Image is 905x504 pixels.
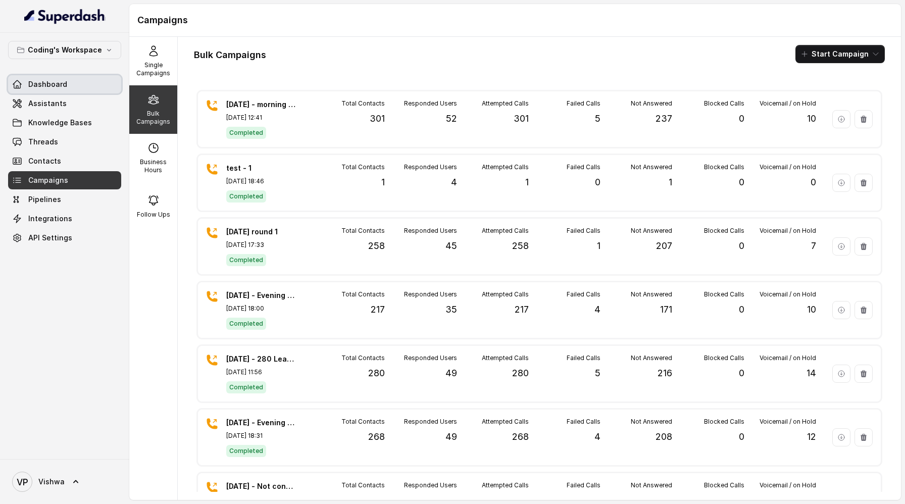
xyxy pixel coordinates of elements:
p: 12 [807,430,816,444]
a: Contacts [8,152,121,170]
p: 49 [445,366,457,380]
p: Not Answered [631,481,672,489]
p: Voicemail / on Hold [760,418,816,426]
p: Responded Users [404,163,457,171]
p: 1 [381,175,385,189]
p: Not Answered [631,418,672,426]
p: Not Answered [631,163,672,171]
p: [DATE] 18:31 [226,432,297,440]
p: 4 [594,430,600,444]
p: [DATE] 18:00 [226,305,297,313]
p: Bulk Campaigns [133,110,173,126]
p: Responded Users [404,481,457,489]
p: Failed Calls [567,99,600,108]
p: 0 [595,175,600,189]
p: 280 [368,366,385,380]
p: Voicemail / on Hold [760,481,816,489]
p: 10 [807,112,816,126]
p: 208 [656,430,672,444]
span: Vishwa [38,477,65,487]
p: [DATE] - 280 Leads - fresh and callback [226,354,297,364]
p: 258 [512,239,529,253]
a: Campaigns [8,171,121,189]
p: Voicemail / on Hold [760,227,816,235]
img: light.svg [24,8,106,24]
span: Knowledge Bases [28,118,92,128]
p: Not Answered [631,99,672,108]
p: 207 [656,239,672,253]
span: Dashboard [28,79,67,89]
span: Completed [226,127,266,139]
span: Campaigns [28,175,68,185]
span: Completed [226,445,266,457]
a: Pipelines [8,190,121,209]
button: Coding's Workspace [8,41,121,59]
p: Blocked Calls [704,99,744,108]
h1: Campaigns [137,12,893,28]
p: Voicemail / on Hold [760,99,816,108]
p: Responded Users [404,290,457,298]
p: 45 [445,239,457,253]
p: Total Contacts [341,227,385,235]
p: 1 [597,239,600,253]
p: Failed Calls [567,354,600,362]
p: 268 [512,430,529,444]
p: 268 [368,430,385,444]
p: Total Contacts [341,163,385,171]
p: Total Contacts [341,99,385,108]
p: 52 [446,112,457,126]
p: Attempted Calls [482,354,529,362]
p: 171 [660,303,672,317]
p: 237 [656,112,672,126]
a: Vishwa [8,468,121,496]
p: 4 [594,303,600,317]
p: Failed Calls [567,163,600,171]
p: Attempted Calls [482,418,529,426]
p: 7 [811,239,816,253]
p: 217 [371,303,385,317]
p: Total Contacts [341,290,385,298]
p: 0 [811,175,816,189]
a: Knowledge Bases [8,114,121,132]
p: Blocked Calls [704,227,744,235]
p: Responded Users [404,418,457,426]
p: 0 [739,303,744,317]
p: [DATE] 12:41 [226,114,297,122]
p: 280 [512,366,529,380]
p: Attempted Calls [482,290,529,298]
p: Responded Users [404,227,457,235]
p: Not Answered [631,290,672,298]
a: Integrations [8,210,121,228]
p: Total Contacts [341,481,385,489]
p: Attempted Calls [482,481,529,489]
span: Completed [226,254,266,266]
p: [DATE] - morning - 301 [226,99,297,110]
span: Completed [226,318,266,330]
h1: Bulk Campaigns [194,47,266,63]
p: Not Answered [631,354,672,362]
p: [DATE] - Not connected and Callback Leads - 127 leads [226,481,297,491]
a: Assistants [8,94,121,113]
span: Contacts [28,156,61,166]
span: API Settings [28,233,72,243]
p: [DATE] - Evening campaign [226,418,297,428]
p: 216 [658,366,672,380]
span: Pipelines [28,194,61,205]
p: Responded Users [404,99,457,108]
p: Attempted Calls [482,163,529,171]
p: 10 [807,303,816,317]
p: 0 [739,430,744,444]
p: Blocked Calls [704,418,744,426]
p: 217 [515,303,529,317]
p: Not Answered [631,227,672,235]
p: 5 [595,112,600,126]
p: 301 [514,112,529,126]
p: Follow Ups [137,211,170,219]
p: Total Contacts [341,418,385,426]
p: 49 [445,430,457,444]
p: Responded Users [404,354,457,362]
p: test - 1 [226,163,297,173]
p: 35 [445,303,457,317]
p: [DATE] 17:33 [226,241,297,249]
p: Voicemail / on Hold [760,290,816,298]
